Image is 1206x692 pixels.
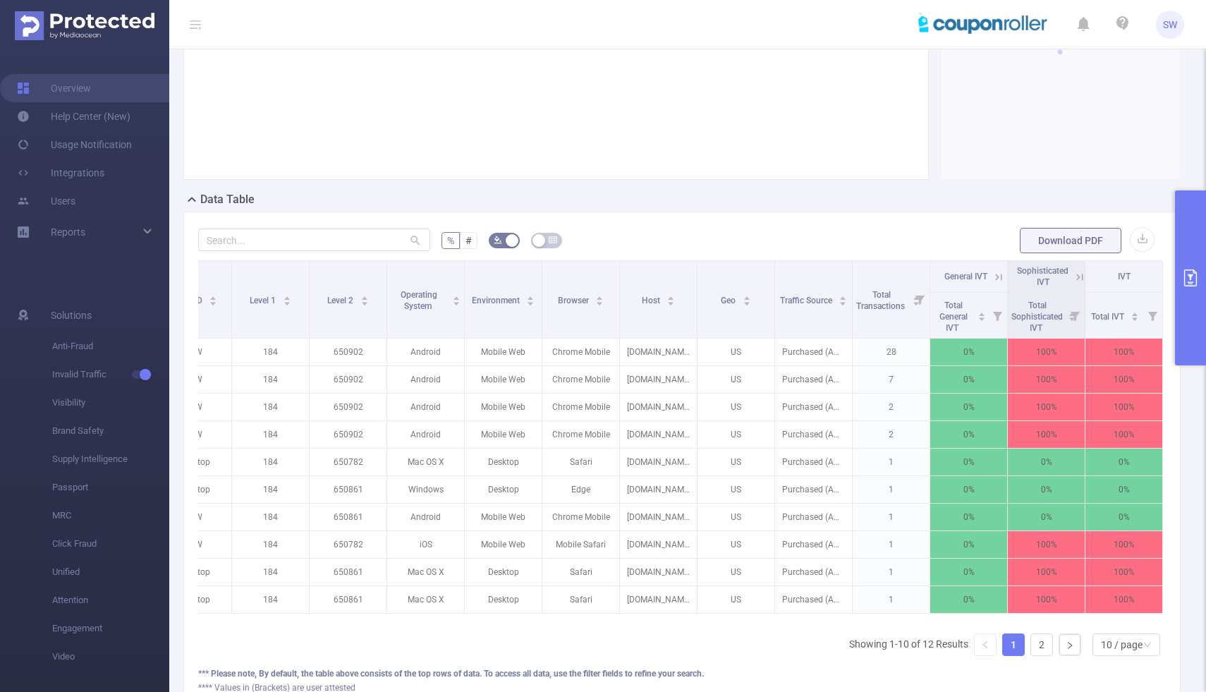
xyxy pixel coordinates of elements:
span: Attention [52,586,169,614]
i: icon: caret-up [283,294,291,298]
p: 0% [930,476,1007,503]
p: 650861 [310,504,386,530]
span: Brand Safety [52,417,169,445]
div: Sort [595,294,604,303]
a: Overview [17,74,91,102]
span: SW [1163,11,1177,39]
p: 0% [930,449,1007,475]
p: Purchased (Affiliate) [775,559,852,585]
p: 100% [1085,366,1162,393]
p: Safari [542,449,619,475]
p: US [698,366,774,393]
p: 184 [232,504,309,530]
p: Desktop [465,586,542,613]
p: Purchased (Affiliate) [775,366,852,393]
i: icon: caret-up [209,294,217,298]
i: icon: caret-up [839,294,847,298]
span: Passport [52,473,169,502]
li: 2 [1030,633,1053,656]
span: Operating System [401,290,437,311]
p: 650861 [310,476,386,503]
span: Environment [472,296,522,305]
i: Filter menu [987,293,1007,338]
p: Mobile Web [465,421,542,448]
p: Mobile Web [465,531,542,558]
p: 0% [1008,476,1085,503]
i: icon: table [549,236,557,244]
p: 100% [1085,531,1162,558]
p: 100% [1085,559,1162,585]
p: 650902 [310,421,386,448]
i: icon: caret-up [667,294,675,298]
p: Purchased (Affiliate) [775,504,852,530]
span: Visibility [52,389,169,417]
span: Sophisticated IVT [1017,266,1068,287]
p: Mobile Safari [542,531,619,558]
li: Next Page [1059,633,1081,656]
a: Reports [51,218,85,246]
p: 1 [853,559,930,585]
i: icon: caret-down [209,300,217,304]
p: Purchased (Affiliate) [775,394,852,420]
i: Filter menu [1143,293,1162,338]
i: icon: caret-down [1131,315,1139,320]
p: iOS [387,531,464,558]
span: Supply Intelligence [52,445,169,473]
p: 184 [232,531,309,558]
p: [DOMAIN_NAME] [620,586,697,613]
button: Download PDF [1020,228,1121,253]
p: Mobile Web [465,504,542,530]
h2: Data Table [200,191,255,208]
p: 0% [930,366,1007,393]
a: Users [17,187,75,215]
i: icon: caret-down [978,315,986,320]
p: 1 [853,531,930,558]
span: General IVT [944,272,987,281]
i: icon: caret-up [596,294,604,298]
p: 0% [930,394,1007,420]
p: Windows [387,476,464,503]
p: Desktop [465,559,542,585]
div: Sort [526,294,535,303]
p: 0% [1085,504,1162,530]
span: # [465,235,472,246]
p: Android [387,421,464,448]
span: Geo [721,296,738,305]
p: [DOMAIN_NAME] [620,449,697,475]
p: [DOMAIN_NAME] [620,339,697,365]
i: icon: caret-up [527,294,535,298]
div: 10 / page [1101,634,1143,655]
span: Video [52,643,169,671]
p: Purchased (Affiliate) [775,449,852,475]
p: [DOMAIN_NAME] [620,504,697,530]
i: icon: left [981,641,989,649]
img: Protected Media [15,11,154,40]
input: Search... [198,229,430,251]
a: Integrations [17,159,104,187]
a: 1 [1003,634,1024,655]
p: 184 [232,394,309,420]
div: Sort [1131,310,1139,319]
span: Invalid Traffic [52,360,169,389]
p: 0% [930,339,1007,365]
p: 0% [930,504,1007,530]
p: Mobile Web [465,394,542,420]
p: 0% [1008,449,1085,475]
span: MRC [52,502,169,530]
p: 1 [853,504,930,530]
li: Previous Page [974,633,997,656]
span: Solutions [51,301,92,329]
i: Filter menu [1065,293,1085,338]
p: 0% [1008,504,1085,530]
p: 2 [853,394,930,420]
p: Purchased (Affiliate) [775,421,852,448]
p: 650902 [310,339,386,365]
p: 2 [853,421,930,448]
span: Engagement [52,614,169,643]
p: [DOMAIN_NAME] [620,531,697,558]
p: 1 [853,476,930,503]
p: US [698,559,774,585]
span: Click Fraud [52,530,169,558]
p: Desktop [465,476,542,503]
a: 2 [1031,634,1052,655]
